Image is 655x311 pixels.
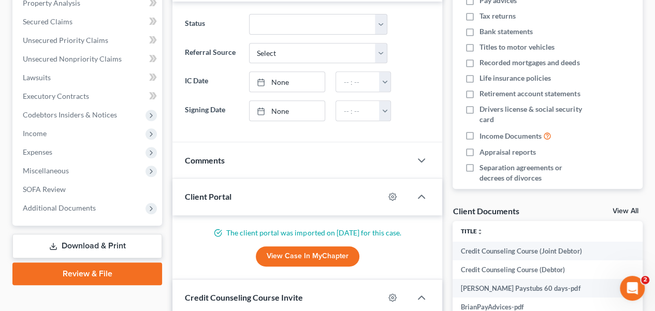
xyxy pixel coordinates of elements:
[479,104,586,125] span: Drivers license & social security card
[23,92,89,100] span: Executory Contracts
[185,155,225,165] span: Comments
[479,88,580,99] span: Retirement account statements
[14,12,162,31] a: Secured Claims
[477,229,483,235] i: unfold_more
[23,73,51,82] span: Lawsuits
[479,162,586,183] span: Separation agreements or decrees of divorces
[180,43,243,64] label: Referral Source
[336,72,380,92] input: -- : --
[12,234,162,258] a: Download & Print
[256,246,359,267] a: View Case in MyChapter
[14,180,162,199] a: SOFA Review
[479,42,555,52] span: Titles to motor vehicles
[185,191,231,201] span: Client Portal
[14,50,162,68] a: Unsecured Nonpriority Claims
[180,71,243,92] label: IC Date
[453,205,519,216] div: Client Documents
[23,203,96,212] span: Additional Documents
[23,147,52,156] span: Expenses
[620,276,645,301] iframe: Intercom live chat
[23,129,47,138] span: Income
[14,68,162,87] a: Lawsuits
[250,72,325,92] a: None
[180,14,243,35] label: Status
[185,228,430,238] p: The client portal was imported on [DATE] for this case.
[185,292,303,302] span: Credit Counseling Course Invite
[613,208,638,215] a: View All
[23,17,72,26] span: Secured Claims
[479,73,551,83] span: Life insurance policies
[23,185,66,194] span: SOFA Review
[479,147,536,157] span: Appraisal reports
[23,36,108,45] span: Unsecured Priority Claims
[23,54,122,63] span: Unsecured Nonpriority Claims
[479,11,516,21] span: Tax returns
[479,57,579,68] span: Recorded mortgages and deeds
[180,100,243,121] label: Signing Date
[23,110,117,119] span: Codebtors Insiders & Notices
[336,101,380,121] input: -- : --
[12,262,162,285] a: Review & File
[479,26,533,37] span: Bank statements
[461,227,483,235] a: Titleunfold_more
[14,31,162,50] a: Unsecured Priority Claims
[479,131,542,141] span: Income Documents
[23,166,69,175] span: Miscellaneous
[250,101,325,121] a: None
[14,87,162,106] a: Executory Contracts
[641,276,649,284] span: 2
